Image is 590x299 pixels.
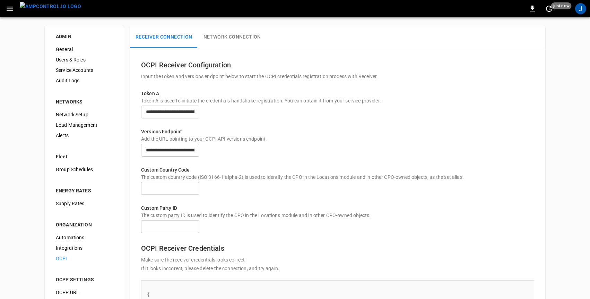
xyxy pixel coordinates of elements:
span: Audit Logs [56,77,113,84]
div: OCPP URL [50,287,118,298]
span: OCPP URL [56,289,113,296]
div: General [50,44,118,55]
span: Supply Rates [56,200,113,207]
div: ENERGY RATES [56,187,113,194]
p: The custom party ID is used to identify the CPO in the Locations module and in other CPO-owned ob... [141,212,534,219]
div: Alerts [50,130,118,141]
div: Automations [50,232,118,243]
p: The custom country code (ISO 3166-1 alpha-2) is used to identify the CPO in the Locations module ... [141,174,534,181]
div: NETWORKS [56,98,113,105]
p: Custom Country Code [141,166,534,174]
div: OCPI [50,253,118,264]
div: Service Accounts [50,65,118,75]
div: Load Management [50,120,118,130]
p: If it looks inccorect, please delete the connection, and try again. [141,265,534,272]
span: Users & Roles [56,56,113,64]
div: profile-icon [575,3,586,14]
span: just now [551,2,572,9]
div: Fleet [56,153,113,160]
h6: OCPI Receiver Credentials [141,243,534,254]
span: Group Schedules [56,166,113,173]
img: ampcontrol.io logo [20,2,81,11]
p: Token A is used to initiate the credentials handshake registration. You can obtain it from your s... [141,97,534,104]
span: Integrations [56,244,113,252]
div: Integrations [50,243,118,253]
div: Audit Logs [50,75,118,86]
div: OCPP SETTINGS [56,276,113,283]
div: Supply Rates [50,198,118,209]
p: Custom Party ID [141,205,534,212]
span: Service Accounts [56,67,113,74]
p: Token A [141,90,534,97]
div: Users & Roles [50,55,118,65]
div: Group Schedules [50,164,118,175]
div: Network Setup [50,109,118,120]
span: Load Management [56,122,113,129]
p: Input the token and versions endpoint below to start the OCPI credentials registration process wi... [141,73,534,80]
span: Automations [56,234,113,241]
span: OCPI [56,255,113,262]
button: Receiver Connection [130,26,198,48]
button: Network Connection [198,26,267,48]
div: ORGANIZATION [56,221,113,228]
span: General [56,46,113,53]
p: Make sure the receiver credentials looks correct [141,256,534,263]
span: Alerts [56,132,113,139]
div: ADMIN [56,33,113,40]
span: Network Setup [56,111,113,118]
p: Versions Endpoint [141,128,534,135]
p: Add the URL pointing to your OCPI API versions endpoint. [141,135,534,142]
h6: OCPI Receiver Configuration [141,59,534,70]
button: set refresh interval [544,3,555,14]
